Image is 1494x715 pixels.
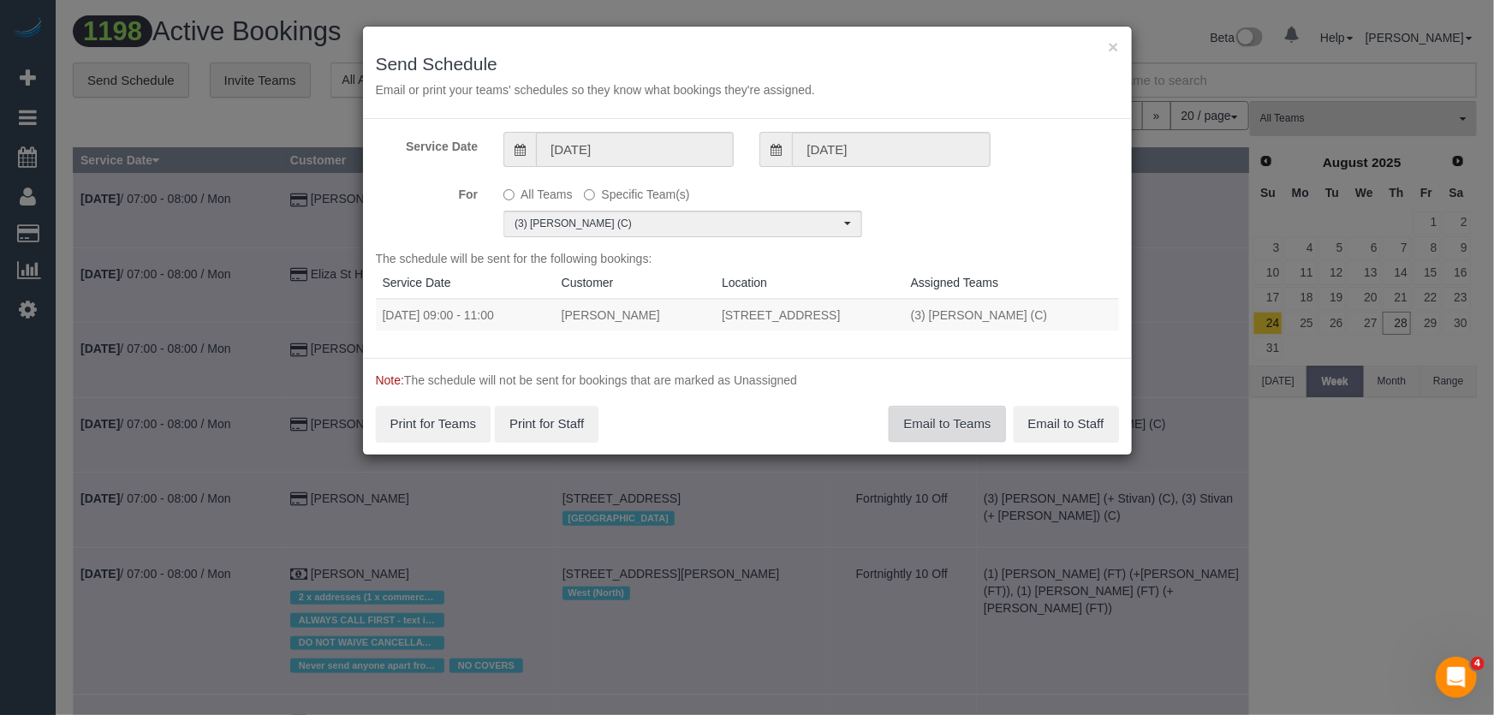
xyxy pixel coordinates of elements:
td: [PERSON_NAME] [555,299,715,331]
button: Print for Teams [376,406,491,442]
ol: Choose Team(s) [503,211,862,237]
div: The schedule will be sent for the following bookings: [376,250,1119,345]
input: Specific Team(s) [584,189,595,200]
label: Specific Team(s) [584,180,689,203]
label: All Teams [503,180,572,203]
th: Location [715,267,904,299]
label: For [363,180,491,203]
button: Print for Staff [495,406,598,442]
p: The schedule will not be sent for bookings that are marked as Unassigned [376,372,1119,389]
label: Service Date [363,132,491,155]
button: × [1108,38,1118,56]
td: (3) [PERSON_NAME] (C) [904,299,1119,331]
iframe: Intercom live chat [1436,657,1477,698]
input: All Teams [503,189,515,200]
th: Assigned Teams [904,267,1119,299]
span: (3) [PERSON_NAME] (C) [515,217,840,231]
input: To [792,132,990,167]
h3: Send Schedule [376,54,1119,74]
td: [STREET_ADDRESS] [715,299,904,331]
td: [DATE] 09:00 - 11:00 [376,299,555,331]
button: (3) [PERSON_NAME] (C) [503,211,862,237]
input: From [536,132,734,167]
button: Email to Teams [889,406,1005,442]
th: Customer [555,267,715,299]
p: Email or print your teams' schedules so they know what bookings they're assigned. [376,81,1119,98]
span: Note: [376,373,404,387]
button: Email to Staff [1014,406,1119,442]
th: Service Date [376,267,555,299]
span: 4 [1471,657,1485,670]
